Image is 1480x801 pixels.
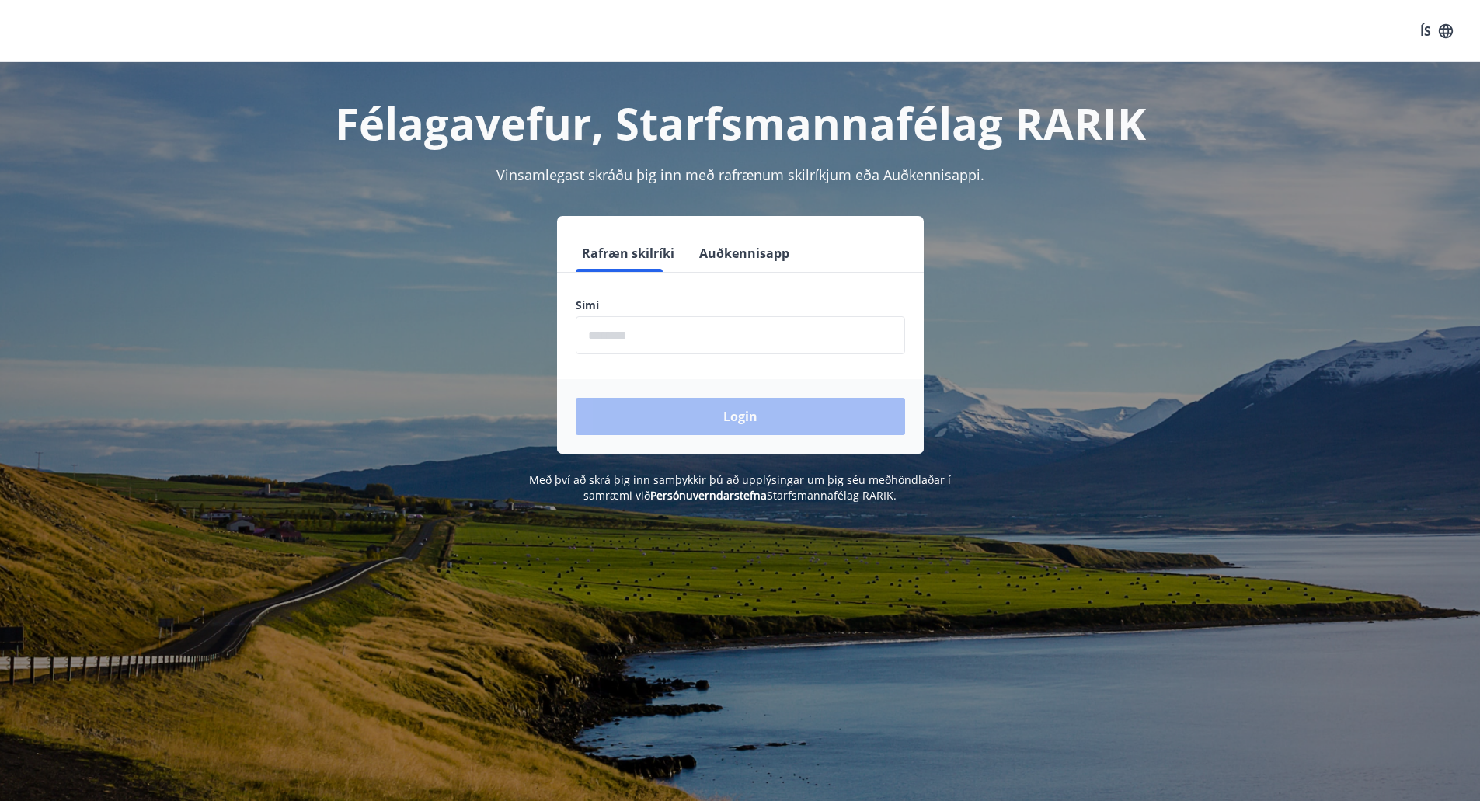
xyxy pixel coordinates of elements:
[496,165,984,184] span: Vinsamlegast skráðu þig inn með rafrænum skilríkjum eða Auðkennisappi.
[693,235,796,272] button: Auðkennisapp
[650,488,767,503] a: Persónuverndarstefna
[1412,17,1461,45] button: ÍS
[576,235,681,272] button: Rafræn skilríki
[529,472,951,503] span: Með því að skrá þig inn samþykkir þú að upplýsingar um þig séu meðhöndlaðar í samræmi við Starfsm...
[200,93,1281,152] h1: Félagavefur, Starfsmannafélag RARIK
[576,298,905,313] label: Sími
